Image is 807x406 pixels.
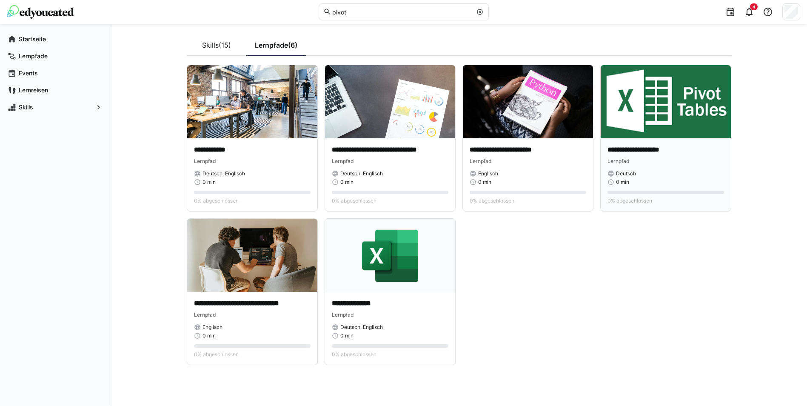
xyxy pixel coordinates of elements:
[340,170,383,177] span: Deutsch, Englisch
[187,219,317,292] img: image
[478,170,498,177] span: Englisch
[219,42,231,49] span: (15)
[325,219,455,292] img: image
[332,158,354,164] span: Lernpfad
[246,34,306,56] a: Lernpfade(6)
[616,170,636,177] span: Deutsch
[340,179,354,186] span: 0 min
[187,65,317,138] img: image
[470,197,514,204] span: 0% abgeschlossen
[194,351,239,358] span: 0% abgeschlossen
[331,8,472,16] input: Skills und Lernpfade durchsuchen…
[202,170,245,177] span: Deutsch, Englisch
[202,179,216,186] span: 0 min
[340,324,383,331] span: Deutsch, Englisch
[194,158,216,164] span: Lernpfad
[187,34,246,56] a: Skills(15)
[607,158,630,164] span: Lernpfad
[194,197,239,204] span: 0% abgeschlossen
[470,158,492,164] span: Lernpfad
[194,312,216,318] span: Lernpfad
[340,332,354,339] span: 0 min
[607,197,652,204] span: 0% abgeschlossen
[332,312,354,318] span: Lernpfad
[616,179,629,186] span: 0 min
[202,332,216,339] span: 0 min
[325,65,455,138] img: image
[332,197,376,204] span: 0% abgeschlossen
[478,179,491,186] span: 0 min
[601,65,731,138] img: image
[202,324,222,331] span: Englisch
[463,65,593,138] img: image
[332,351,376,358] span: 0% abgeschlossen
[753,4,755,9] span: 4
[288,42,297,49] span: (6)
